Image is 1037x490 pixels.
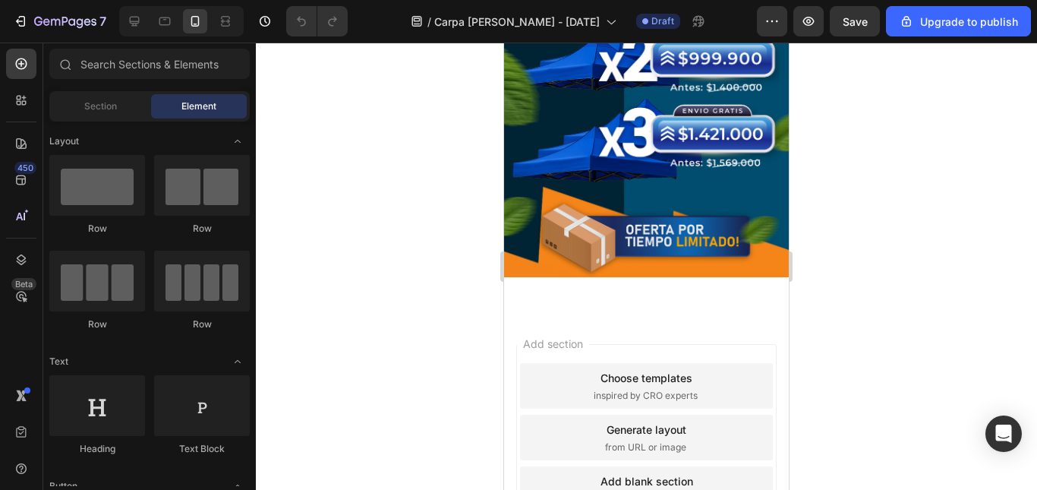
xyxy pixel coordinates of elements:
[434,14,600,30] span: Carpa [PERSON_NAME] - [DATE]
[49,355,68,368] span: Text
[84,100,117,113] span: Section
[49,134,79,148] span: Layout
[49,318,145,331] div: Row
[225,129,250,153] span: Toggle open
[899,14,1018,30] div: Upgrade to publish
[11,278,36,290] div: Beta
[225,349,250,374] span: Toggle open
[14,162,36,174] div: 450
[99,12,106,30] p: 7
[286,6,348,36] div: Undo/Redo
[985,416,1022,452] div: Open Intercom Messenger
[181,100,216,113] span: Element
[49,442,145,456] div: Heading
[843,15,868,28] span: Save
[154,222,250,236] div: Row
[886,6,1031,36] button: Upgrade to publish
[49,222,145,236] div: Row
[427,14,431,30] span: /
[6,6,113,36] button: 7
[49,49,250,79] input: Search Sections & Elements
[830,6,880,36] button: Save
[154,318,250,331] div: Row
[154,442,250,456] div: Text Block
[651,14,674,28] span: Draft
[504,43,789,490] iframe: Design area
